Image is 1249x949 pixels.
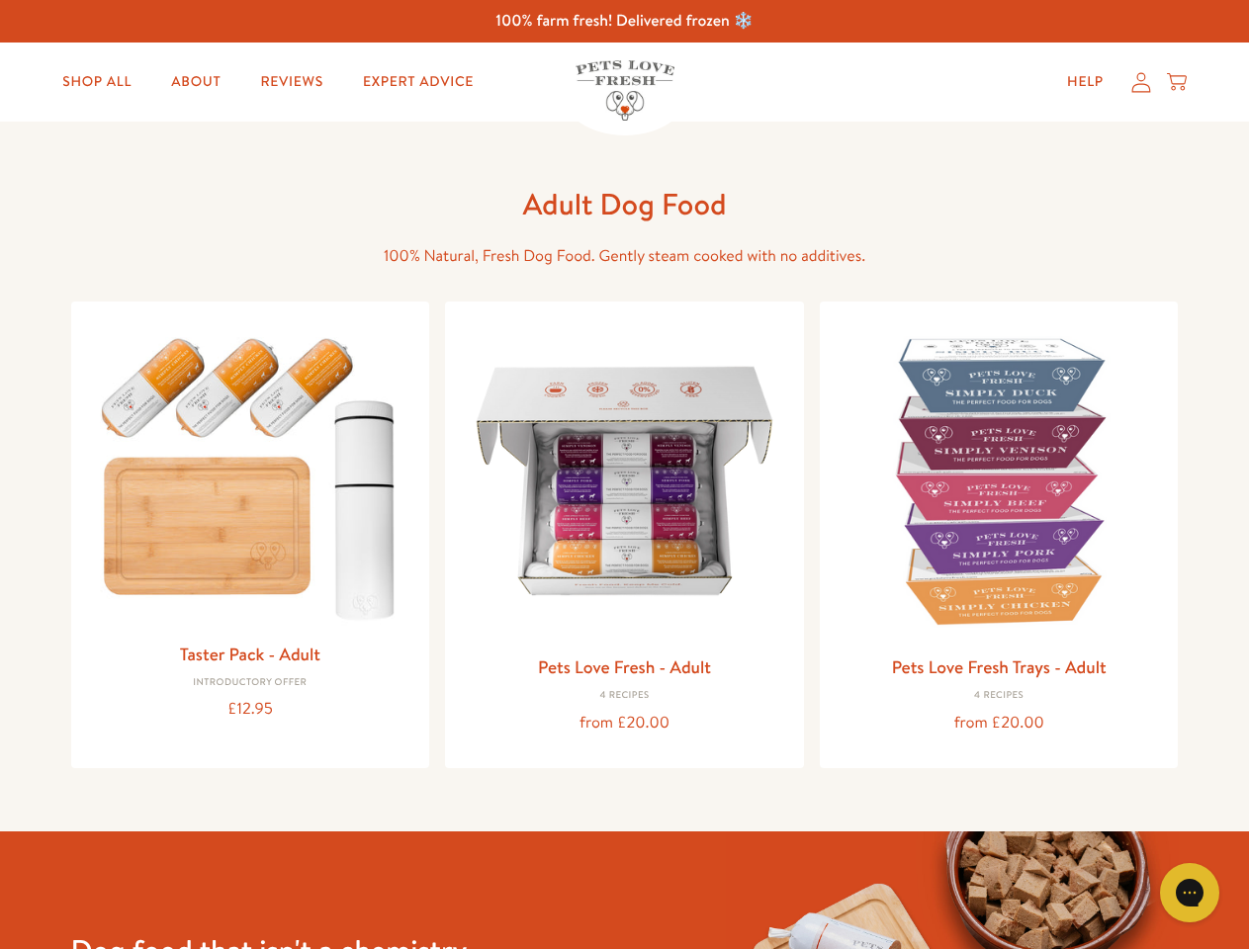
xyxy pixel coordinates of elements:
img: Pets Love Fresh - Adult [461,317,788,645]
a: About [155,62,236,102]
div: £12.95 [87,696,414,723]
img: Pets Love Fresh [576,60,674,121]
iframe: Gorgias live chat messenger [1150,856,1229,929]
div: from £20.00 [461,710,788,736]
div: 4 Recipes [461,690,788,702]
a: Help [1051,62,1119,102]
div: from £20.00 [836,710,1163,736]
a: Taster Pack - Adult [180,642,320,666]
a: Pets Love Fresh - Adult [538,654,711,679]
a: Expert Advice [347,62,490,102]
div: Introductory Offer [87,677,414,689]
img: Pets Love Fresh Trays - Adult [836,317,1163,645]
h1: Adult Dog Food [309,185,941,223]
a: Shop All [46,62,147,102]
a: Pets Love Fresh Trays - Adult [892,654,1107,679]
a: Reviews [244,62,338,102]
div: 4 Recipes [836,690,1163,702]
img: Taster Pack - Adult [87,317,414,631]
span: 100% Natural, Fresh Dog Food. Gently steam cooked with no additives. [384,245,865,267]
